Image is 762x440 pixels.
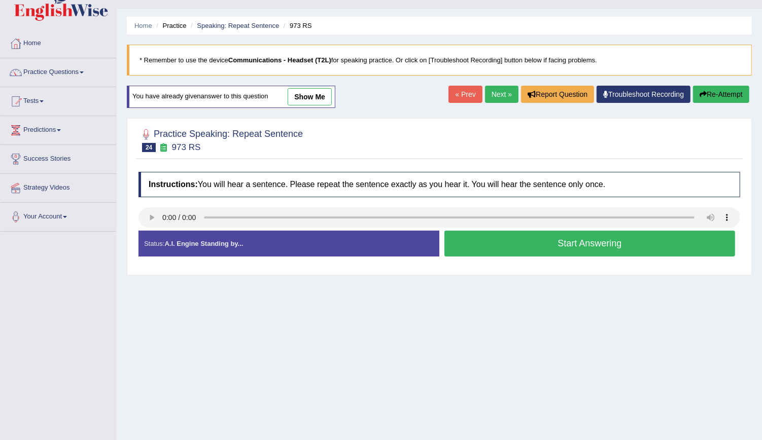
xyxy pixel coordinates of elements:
[164,240,243,247] strong: A.I. Engine Standing by...
[1,203,116,228] a: Your Account
[154,21,186,30] li: Practice
[138,231,439,256] div: Status:
[1,174,116,199] a: Strategy Videos
[134,22,152,29] a: Home
[197,22,279,29] a: Speaking: Repeat Sentence
[138,127,303,152] h2: Practice Speaking: Repeat Sentence
[1,116,116,141] a: Predictions
[444,231,735,256] button: Start Answering
[228,56,331,64] b: Communications - Headset (T2L)
[172,142,201,152] small: 973 RS
[1,29,116,55] a: Home
[1,87,116,113] a: Tests
[597,86,690,103] a: Troubleshoot Recording
[1,145,116,170] a: Success Stories
[142,143,156,152] span: 24
[521,86,594,103] button: Report Question
[149,180,198,189] b: Instructions:
[288,88,332,105] a: show me
[127,86,335,108] div: You have already given answer to this question
[693,86,749,103] button: Re-Attempt
[485,86,518,103] a: Next »
[158,143,169,153] small: Exam occurring question
[448,86,482,103] a: « Prev
[1,58,116,84] a: Practice Questions
[127,45,752,76] blockquote: * Remember to use the device for speaking practice. Or click on [Troubleshoot Recording] button b...
[138,172,740,197] h4: You will hear a sentence. Please repeat the sentence exactly as you hear it. You will hear the se...
[281,21,312,30] li: 973 RS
